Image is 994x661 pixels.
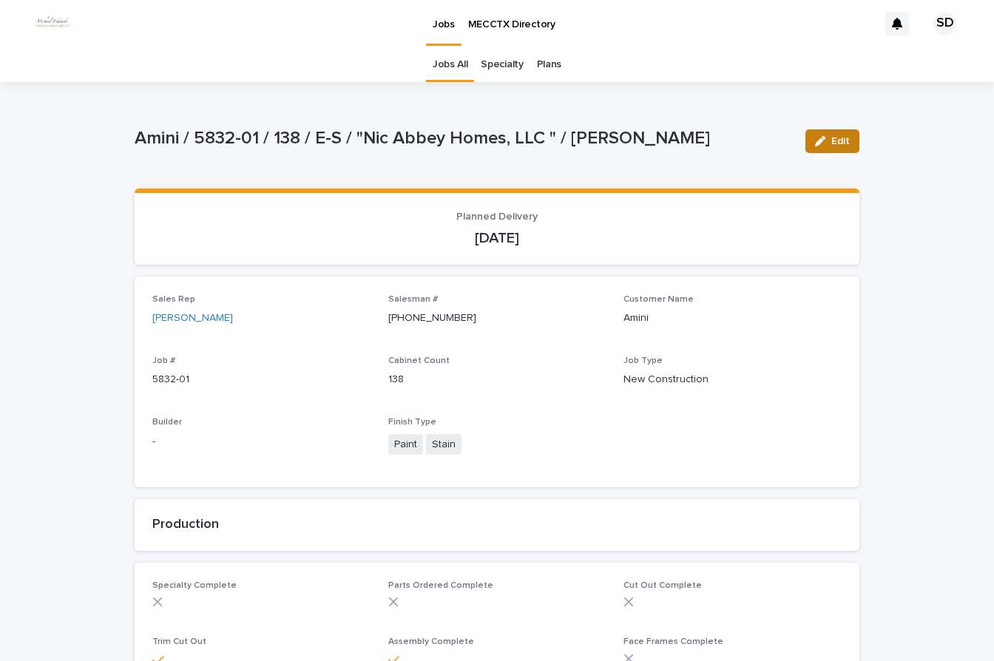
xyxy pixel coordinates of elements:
span: Edit [831,136,850,146]
div: SD [933,12,957,35]
p: 5832-01 [152,372,371,387]
span: Stain [426,434,461,455]
span: Job # [152,356,175,365]
span: Salesman # [388,295,438,304]
span: Planned Delivery [456,211,538,222]
span: Job Type [623,356,663,365]
span: Builder [152,418,182,427]
span: Trim Cut Out [152,637,206,646]
span: Paint [388,434,423,455]
p: [DATE] [152,229,842,247]
span: Face Frames Complete [623,637,723,646]
a: [PERSON_NAME] [152,311,233,326]
span: Sales Rep [152,295,195,304]
p: 138 [388,372,606,387]
span: Assembly Complete [388,637,474,646]
p: - [152,434,371,450]
img: dhEtdSsQReaQtgKTuLrt [30,9,75,38]
button: Edit [805,129,859,153]
p: Amini [623,311,842,326]
p: New Construction [623,372,842,387]
span: Customer Name [623,295,694,304]
h2: Production [152,517,842,533]
a: Jobs All [433,47,468,82]
a: Plans [537,47,561,82]
span: Cut Out Complete [623,581,702,590]
span: Cabinet Count [388,356,450,365]
span: Parts Ordered Complete [388,581,493,590]
a: Specialty [481,47,523,82]
p: Amini / 5832-01 / 138 / E-S / "Nic Abbey Homes, LLC " / [PERSON_NAME] [135,128,794,149]
p: [PHONE_NUMBER] [388,311,606,326]
span: Specialty Complete [152,581,237,590]
span: Finish Type [388,418,436,427]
